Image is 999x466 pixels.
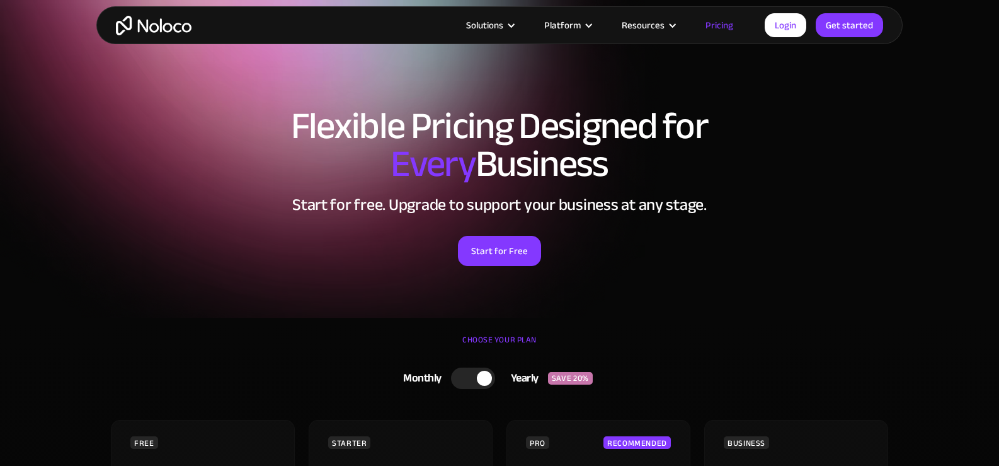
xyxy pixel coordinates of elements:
[109,330,890,362] div: CHOOSE YOUR PLAN
[466,17,503,33] div: Solutions
[116,16,191,35] a: home
[622,17,665,33] div: Resources
[606,17,690,33] div: Resources
[458,236,541,266] a: Start for Free
[528,17,606,33] div: Platform
[603,436,671,449] div: RECOMMENDED
[391,129,476,199] span: Every
[724,436,769,449] div: BUSINESS
[544,17,581,33] div: Platform
[816,13,883,37] a: Get started
[130,436,158,449] div: FREE
[526,436,549,449] div: PRO
[109,107,890,183] h1: Flexible Pricing Designed for Business
[548,372,593,385] div: SAVE 20%
[109,195,890,214] h2: Start for free. Upgrade to support your business at any stage.
[387,369,451,388] div: Monthly
[495,369,548,388] div: Yearly
[690,17,749,33] a: Pricing
[450,17,528,33] div: Solutions
[765,13,806,37] a: Login
[328,436,370,449] div: STARTER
